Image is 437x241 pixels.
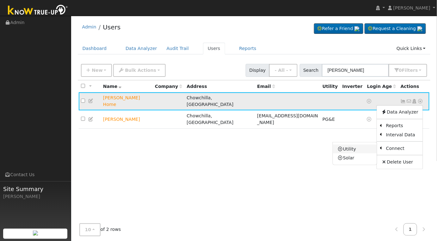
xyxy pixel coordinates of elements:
[367,99,373,104] a: No login access
[125,68,156,73] span: Bulk Actions
[257,84,275,89] span: Email
[382,121,423,130] a: Reports
[187,83,253,90] div: Address
[401,83,427,90] div: Actions
[257,113,318,125] span: [EMAIL_ADDRESS][DOMAIN_NAME]
[235,43,261,54] a: Reports
[377,158,423,166] a: Delete User
[88,117,94,122] a: Edit User
[342,83,363,90] div: Inverter
[367,117,373,122] a: No login access
[162,43,194,54] a: Audit Trail
[402,68,418,73] span: Filter
[382,130,423,139] a: Interval Data
[79,223,121,236] span: of 2 rows
[323,117,335,122] span: PG&E
[322,64,389,77] input: Search
[393,5,430,10] span: [PERSON_NAME]
[418,98,423,105] a: Other actions
[103,84,122,89] span: Name
[401,99,406,104] a: Not connected
[333,153,377,162] a: Solar
[333,145,377,153] a: Utility
[101,110,153,128] td: Lead
[184,92,255,110] td: Chowchilla, [GEOGRAPHIC_DATA]
[121,43,162,54] a: Data Analyzer
[203,43,225,54] a: Users
[155,84,182,89] span: Company name
[113,64,165,77] button: Bulk Actions
[377,108,423,117] a: Data Analyzer
[3,193,68,200] div: [PERSON_NAME]
[88,98,94,103] a: Edit User
[382,144,423,153] a: Connect
[82,24,96,29] a: Admin
[323,83,338,90] div: Utility
[412,99,417,104] a: Login As
[33,231,38,236] img: retrieve
[101,92,153,110] td: Lead
[415,68,418,73] span: s
[3,185,68,193] span: Site Summary
[406,99,412,103] i: No email address
[103,23,120,31] a: Users
[367,84,396,89] span: Days since last login
[246,64,269,77] span: Display
[79,223,101,236] button: 10
[314,23,363,34] a: Refer a Friend
[365,23,426,34] a: Request a Cleaning
[5,3,71,18] img: Know True-Up
[81,64,112,77] button: New
[85,227,91,232] span: 10
[389,64,427,77] button: 0Filters
[403,223,417,236] a: 1
[78,43,112,54] a: Dashboard
[184,110,255,128] td: Chowchilla, [GEOGRAPHIC_DATA]
[417,26,422,31] img: retrieve
[392,43,430,54] a: Quick Links
[269,64,298,77] button: - All -
[92,68,102,73] span: New
[300,64,322,77] span: Search
[354,26,360,31] img: retrieve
